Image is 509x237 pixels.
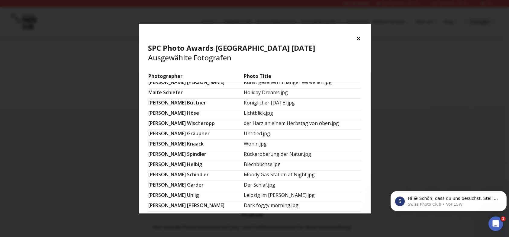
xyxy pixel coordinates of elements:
[243,211,361,222] td: Repetitions.jpg
[148,211,243,222] td: [PERSON_NAME] Kaiser
[148,201,243,211] td: [PERSON_NAME] [PERSON_NAME]
[243,139,361,150] td: Wohin.jpg
[243,119,361,129] td: der Harz an einem Herbstag von oben.jpg
[243,98,361,109] td: Königlicher [DATE].jpg
[148,129,243,139] td: [PERSON_NAME] Gräupner
[148,43,361,62] h4: Ausgewählte Fotografen
[148,98,243,109] td: [PERSON_NAME] Büttner
[243,129,361,139] td: Untitled.jpg
[357,34,361,43] button: ×
[243,170,361,181] td: Moody Gas Station at Night.jpg
[243,201,361,211] td: Dark foggy morning.jpg
[243,181,361,191] td: Der Schlaf.jpg
[148,191,243,201] td: [PERSON_NAME] Uhlig
[243,88,361,98] td: Holiday Dreams.jpg
[148,181,243,191] td: [PERSON_NAME] Garder
[243,109,361,119] td: Lichtblick.jpg
[148,72,243,82] td: Photographer
[243,72,361,82] td: Photo Title
[243,191,361,201] td: Leipzig im [PERSON_NAME].jpg
[148,43,315,53] b: SPC Photo Awards [GEOGRAPHIC_DATA] [DATE]
[148,78,243,88] td: [PERSON_NAME] [PERSON_NAME]
[148,170,243,181] td: [PERSON_NAME] Schindler
[148,88,243,98] td: Malte Schiefer
[148,109,243,119] td: [PERSON_NAME] Höse
[243,78,361,88] td: Kunst gesehen im länger verweilen.jpg
[488,216,503,231] iframe: Intercom live chat
[243,160,361,170] td: Blechbüchse.jpg
[148,150,243,160] td: [PERSON_NAME] Spindler
[148,160,243,170] td: [PERSON_NAME] Helbig
[243,150,361,160] td: Rückeroberung der Natur.jpg
[148,119,243,129] td: [PERSON_NAME] Wischeropp
[148,139,243,150] td: [PERSON_NAME] Knaack
[501,216,506,221] span: 1
[388,178,509,221] iframe: Intercom notifications Nachricht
